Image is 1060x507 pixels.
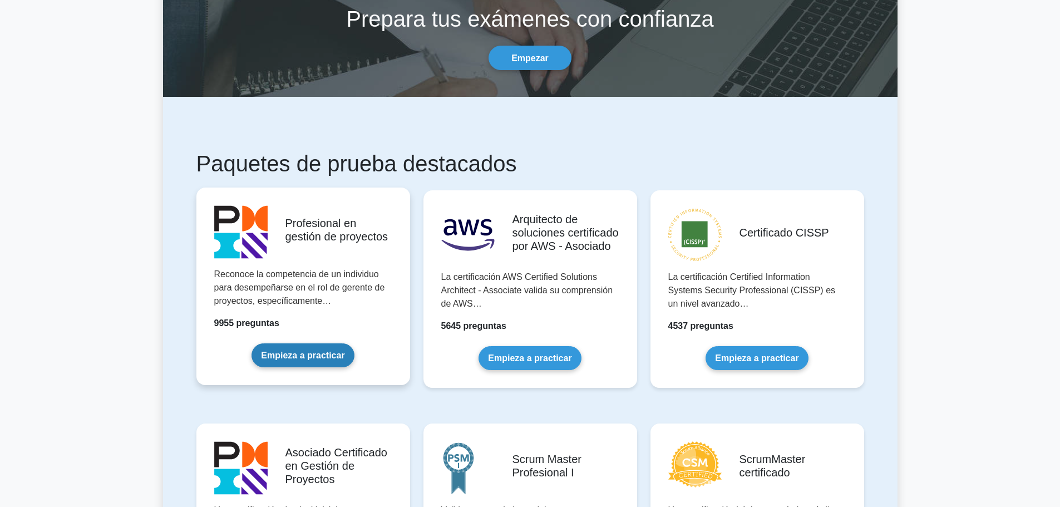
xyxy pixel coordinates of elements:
[252,343,354,367] a: Empieza a practicar
[706,346,808,370] a: Empieza a practicar
[346,7,713,31] font: Prepara tus exámenes con confianza
[479,346,581,370] a: Empieza a practicar
[196,151,517,176] font: Paquetes de prueba destacados
[511,53,549,63] font: Empezar
[489,46,571,70] a: Empezar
